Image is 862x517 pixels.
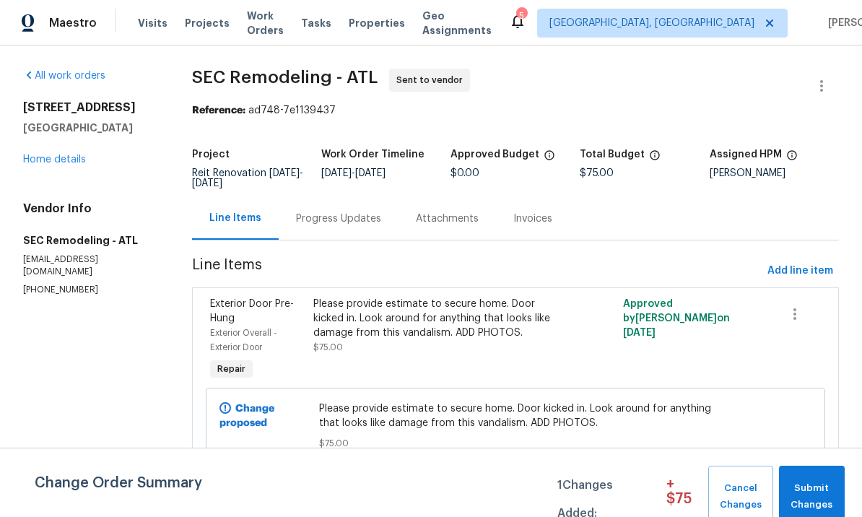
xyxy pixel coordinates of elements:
[321,168,386,178] span: -
[192,149,230,160] h5: Project
[762,258,839,284] button: Add line item
[513,212,552,226] div: Invoices
[767,262,833,280] span: Add line item
[321,149,425,160] h5: Work Order Timeline
[710,168,839,178] div: [PERSON_NAME]
[710,149,782,160] h5: Assigned HPM
[349,16,405,30] span: Properties
[23,100,157,115] h2: [STREET_ADDRESS]
[296,212,381,226] div: Progress Updates
[192,103,839,118] div: ad748-7e1139437
[623,299,730,338] span: Approved by [PERSON_NAME] on
[23,121,157,135] h5: [GEOGRAPHIC_DATA]
[396,73,469,87] span: Sent to vendor
[23,284,157,296] p: [PHONE_NUMBER]
[786,149,798,168] span: The hpm assigned to this work order.
[580,168,614,178] span: $75.00
[192,168,303,188] span: Reit Renovation
[549,16,754,30] span: [GEOGRAPHIC_DATA], [GEOGRAPHIC_DATA]
[715,480,766,513] span: Cancel Changes
[321,168,352,178] span: [DATE]
[23,253,157,278] p: [EMAIL_ADDRESS][DOMAIN_NAME]
[219,404,274,428] b: Change proposed
[23,233,157,248] h5: SEC Remodeling - ATL
[516,9,526,23] div: 5
[192,258,762,284] span: Line Items
[786,480,837,513] span: Submit Changes
[209,211,261,225] div: Line Items
[192,69,378,86] span: SEC Remodeling - ATL
[301,18,331,28] span: Tasks
[269,168,300,178] span: [DATE]
[23,201,157,216] h4: Vendor Info
[649,149,661,168] span: The total cost of line items that have been proposed by Opendoor. This sum includes line items th...
[319,436,711,451] span: $75.00
[185,16,230,30] span: Projects
[355,168,386,178] span: [DATE]
[416,212,479,226] div: Attachments
[544,149,555,168] span: The total cost of line items that have been approved by both Opendoor and the Trade Partner. This...
[247,9,284,38] span: Work Orders
[422,9,492,38] span: Geo Assignments
[319,401,711,430] span: Please provide estimate to secure home. Door kicked in. Look around for anything that looks like ...
[313,343,343,352] span: $75.00
[210,329,277,352] span: Exterior Overall - Exterior Door
[192,105,245,116] b: Reference:
[210,299,294,323] span: Exterior Door Pre-Hung
[192,168,303,188] span: -
[192,178,222,188] span: [DATE]
[138,16,167,30] span: Visits
[23,155,86,165] a: Home details
[450,168,479,178] span: $0.00
[212,362,251,376] span: Repair
[580,149,645,160] h5: Total Budget
[49,16,97,30] span: Maestro
[450,149,539,160] h5: Approved Budget
[313,297,563,340] div: Please provide estimate to secure home. Door kicked in. Look around for anything that looks like ...
[623,328,656,338] span: [DATE]
[23,71,105,81] a: All work orders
